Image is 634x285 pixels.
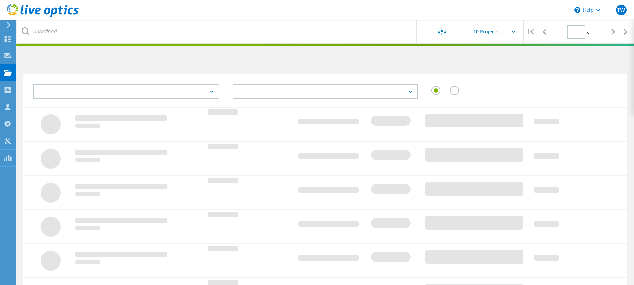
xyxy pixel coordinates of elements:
a: Live Optics Dashboard [7,14,79,19]
div: | [524,20,537,44]
svg: \n [574,7,580,13]
span: of [587,29,591,35]
div: | [620,20,634,44]
input: undefined [17,20,417,43]
span: TW [617,7,625,13]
